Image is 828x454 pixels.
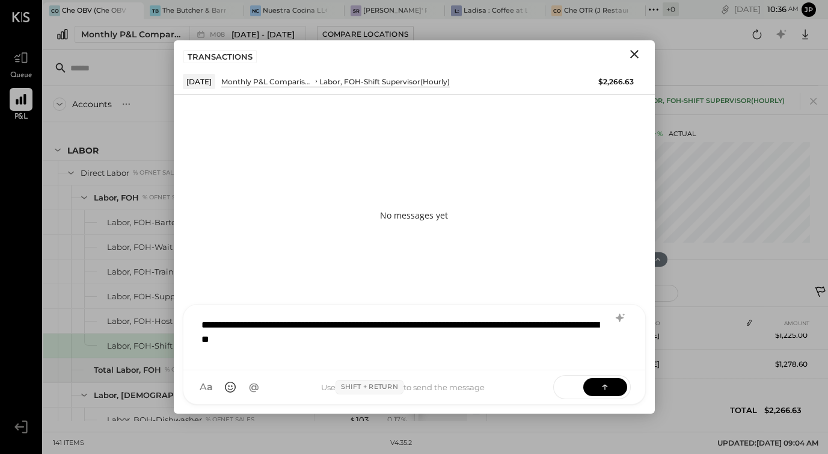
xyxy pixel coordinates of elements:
[451,5,462,16] div: L:
[107,241,192,253] div: Labor, FOH-Wait Staff
[719,3,731,16] div: copy link
[81,28,182,40] div: Monthly P&L Comparison
[62,6,126,16] div: Che OBV (Che OBV LLC) - Ignite
[162,6,226,16] div: The Butcher & Barrel (L Argento LLC) - [GEOGRAPHIC_DATA]
[1,88,41,123] a: P&L
[107,316,173,327] div: Labor, FOH-Host
[150,5,161,16] div: TB
[94,364,161,376] div: Total Labor, FOH
[390,438,412,448] div: v 4.35.2
[94,192,139,204] div: Labor, FOH
[10,70,32,81] span: Queue
[49,5,60,16] div: CO
[802,2,816,17] button: jp
[464,6,527,16] div: Ladisa : Coffee at Lola's
[14,112,28,123] span: P&L
[94,390,218,401] div: Labor, [DEMOGRAPHIC_DATA]
[107,291,186,302] div: Labor, FOH-Support
[133,169,182,177] div: % of NET SALES
[53,438,84,448] div: 141 items
[107,217,198,228] div: Labor, FOH-Bartenders
[265,380,541,394] div: Use to send the message
[317,26,414,43] button: Compare Locations
[206,415,254,424] div: % of NET SALES
[617,350,741,379] td: PR [DATE]
[75,26,306,43] button: Monthly P&L Comparison M08[DATE] - [DATE]
[349,415,356,424] span: $
[165,365,213,374] div: % of NET SALES
[387,414,407,425] div: 0.17
[717,438,818,447] span: UPDATED: [DATE] 09:04 AM
[263,6,327,16] div: Nuestra Cocina LLC - [GEOGRAPHIC_DATA]
[734,4,799,15] div: [DATE]
[639,96,785,106] div: Labor, FOH-Shift Supervisor(Hourly)
[1,46,41,81] a: Queue
[554,372,583,402] span: SEND
[67,145,99,157] div: LABOR
[322,29,408,39] div: Compare Locations
[107,414,202,426] div: Labor, BOH-Dishwasher
[210,31,228,38] span: M08
[363,6,427,16] div: [PERSON_NAME]' Rooftop - Ignite
[766,321,812,350] td: $1,225.00
[766,312,812,334] th: AMOUNT
[400,414,407,424] span: %
[72,98,112,110] div: Accounts
[788,5,799,13] span: am
[551,5,562,16] div: CO
[232,29,295,40] span: [DATE] - [DATE]
[250,5,261,16] div: NC
[598,76,634,87] div: $2,266.63
[663,2,679,16] div: + 0
[617,312,741,334] th: NAME / MEMO
[143,193,191,202] div: % of NET SALES
[657,129,663,139] div: %
[617,321,741,350] td: PR [DATE]
[648,252,667,267] button: Hide Chart
[766,350,812,379] td: $1,278.60
[762,4,787,15] span: 10 : 36
[81,167,129,179] div: Direct Labor
[564,6,628,16] div: Che OTR (J Restaurant LLC) - Ignite
[620,129,696,139] div: Actual
[107,340,247,352] div: Labor, FOH-Shift Supervisor(Hourly)
[107,266,187,278] div: Labor, FOH-Training
[351,5,361,16] div: SR
[349,414,369,426] div: 103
